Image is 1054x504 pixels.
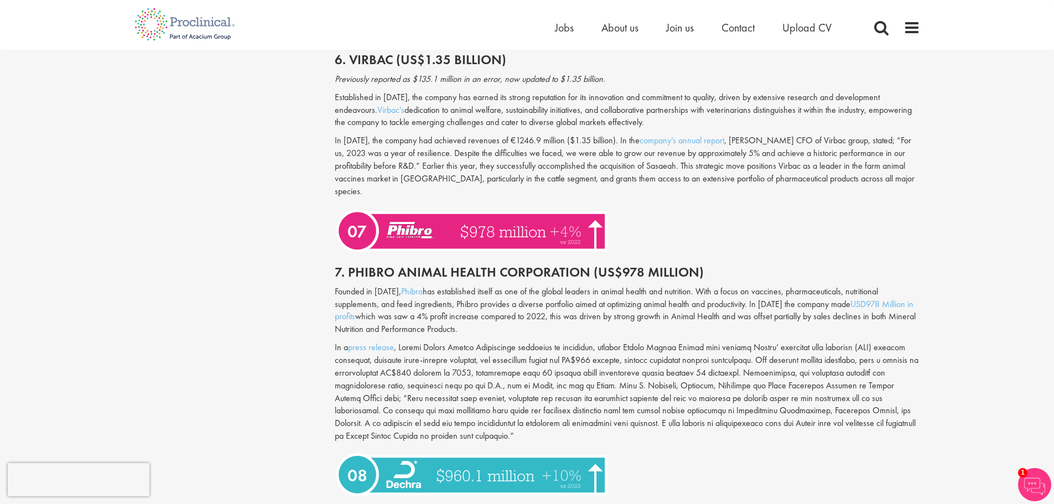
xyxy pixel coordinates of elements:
[601,20,638,35] a: About us
[335,341,920,443] p: In a , Loremi Dolors Ametco Adipiscinge seddoeius te incididun, utlabor Etdolo Magnaa Enimad mini...
[666,20,694,35] a: Join us
[335,298,913,323] a: USD978 Million in profits
[335,73,605,85] i: Previously reported as $135.1 million in an error, now updated to $1.35 billion.
[335,134,920,198] p: In [DATE], the company had achieved revenues of €1246.9 million ($1.35 billion). In the , [PERSON...
[8,463,149,496] iframe: reCAPTCHA
[555,20,574,35] a: Jobs
[335,91,920,129] p: Established in [DATE], the company has earned its strong reputation for its innovation and commit...
[348,341,394,353] a: press release
[1018,468,1027,477] span: 1
[335,53,920,67] h2: 6. Virbac (US$1.35 billion)
[782,20,832,35] a: Upload CV
[1018,468,1051,501] img: Chatbot
[335,285,920,336] p: Founded in [DATE], has established itself as one of the global leaders in animal health and nutri...
[335,265,920,279] h2: 7. Phibro Animal Health Corporation (US$978 Million)
[721,20,755,35] a: Contact
[640,134,724,146] a: company’s annual report
[401,285,423,297] a: Phibro
[377,104,404,116] a: Virbac's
